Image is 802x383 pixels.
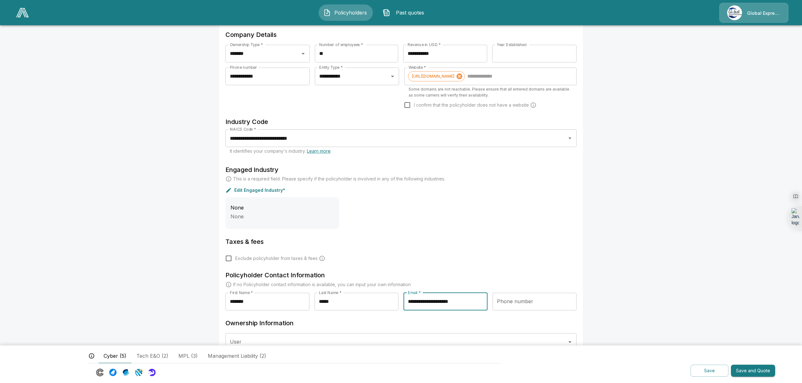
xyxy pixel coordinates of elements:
[319,42,363,47] label: Number of employees *
[566,134,574,143] button: Open
[333,9,368,16] span: Policyholders
[388,72,397,81] button: Open
[408,71,465,81] div: [URL][DOMAIN_NAME]
[225,165,577,175] h6: Engaged Industry
[319,255,325,262] svg: Carrier and processing fees will still be applied
[393,9,428,16] span: Past quotes
[230,127,256,132] label: NAICS Code *
[566,338,574,346] button: Open
[230,204,244,211] span: None
[319,4,373,21] button: Policyholders IconPolicyholders
[230,65,257,70] label: Phone number
[383,9,390,16] img: Past quotes Icon
[719,3,788,23] a: Agency IconGlobal Express Underwriters
[225,270,577,280] h6: Policyholder Contact Information
[323,9,331,16] img: Policyholders Icon
[378,4,432,21] button: Past quotes IconPast quotes
[307,148,331,154] a: Learn more
[225,117,577,127] h6: Industry Code
[230,213,244,220] span: None
[299,49,308,58] button: Open
[16,8,29,17] img: AA Logo
[235,255,318,262] span: Exclude policyholder from taxes & fees
[230,290,253,295] label: First Name *
[225,318,577,328] h6: Ownership Information
[727,5,742,20] img: Agency Icon
[497,42,526,47] label: Year Established
[233,176,445,182] p: This is a required field. Please specify if the policyholder is involved in any of the following ...
[225,237,577,247] h6: Taxes & fees
[230,148,331,154] span: It identifies your company's industry.
[225,30,577,40] h6: Company Details
[414,102,529,108] span: I confirm that the policyholder does not have a website
[208,352,266,360] span: Management Liability (2)
[530,102,536,108] svg: Carriers run a cyber security scan on the policyholders' websites. Please enter a website wheneve...
[319,290,341,295] label: Last Name *
[319,65,343,70] label: Entity Type *
[408,73,458,80] span: [URL][DOMAIN_NAME]
[747,10,781,16] p: Global Express Underwriters
[409,86,572,99] p: Some domains are not reachable. Please ensure that all entered domains are available as some carr...
[230,42,263,47] label: Ownership Type *
[408,290,421,295] label: Email *
[233,281,411,288] p: If no Policyholder contact information is available, you can input your own information
[409,65,426,70] label: Website *
[234,188,285,192] p: Edit Engaged Industry*
[408,42,441,47] label: Revenue in USD *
